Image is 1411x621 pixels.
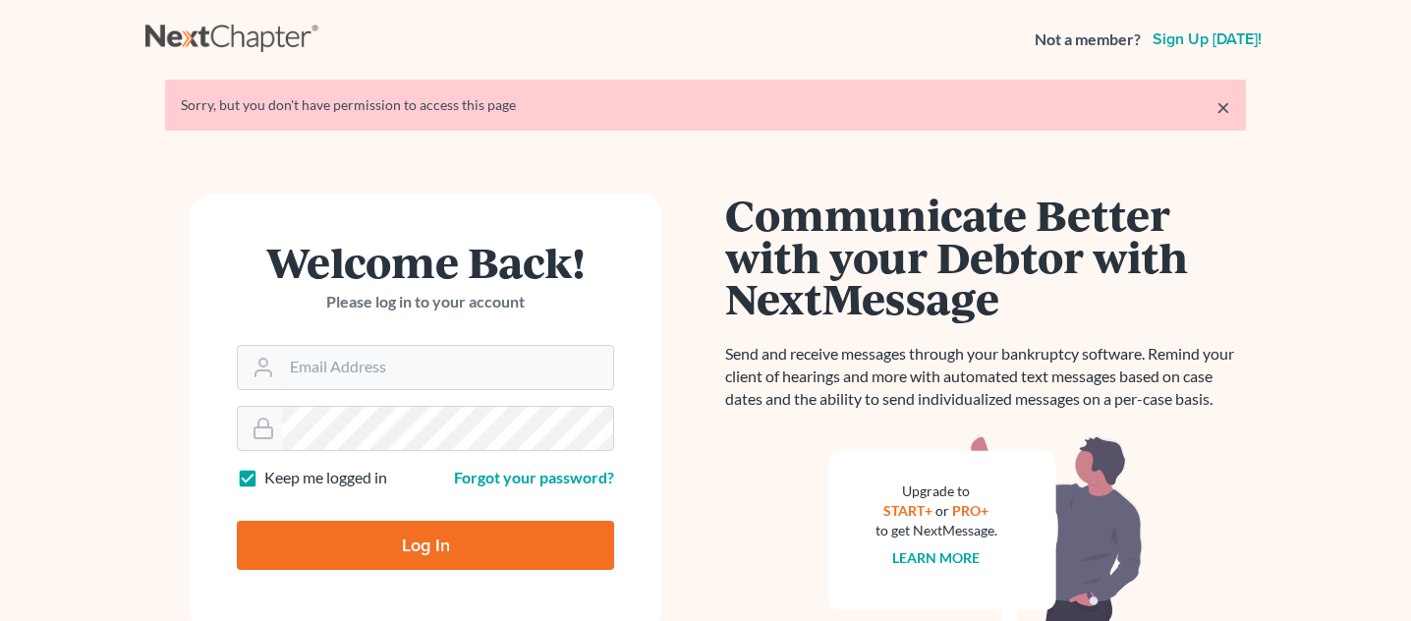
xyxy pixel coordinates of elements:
label: Keep me logged in [264,467,387,489]
p: Send and receive messages through your bankruptcy software. Remind your client of hearings and mo... [725,343,1246,411]
div: Sorry, but you don't have permission to access this page [181,95,1230,115]
h1: Welcome Back! [237,241,614,283]
input: Email Address [282,346,613,389]
strong: Not a member? [1035,28,1141,51]
div: to get NextMessage. [875,521,997,540]
p: Please log in to your account [237,291,614,313]
a: PRO+ [953,502,989,519]
a: Learn more [893,549,981,566]
input: Log In [237,521,614,570]
span: or [936,502,950,519]
a: START+ [884,502,933,519]
a: Forgot your password? [454,468,614,486]
a: Sign up [DATE]! [1149,31,1266,47]
div: Upgrade to [875,481,997,501]
a: × [1216,95,1230,119]
h1: Communicate Better with your Debtor with NextMessage [725,194,1246,319]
